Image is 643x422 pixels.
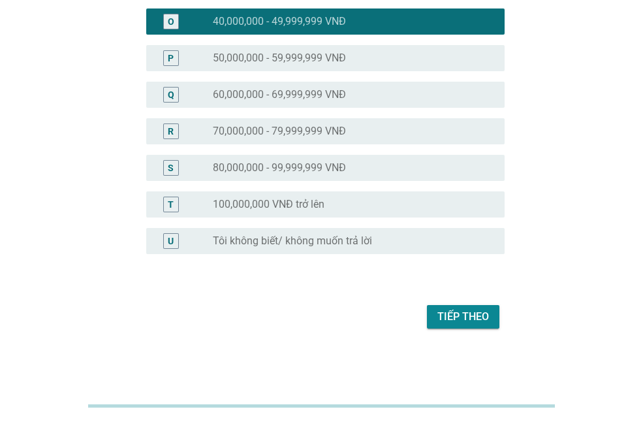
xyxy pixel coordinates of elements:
[168,161,174,174] div: S
[427,305,499,329] button: Tiếp theo
[437,309,489,325] div: Tiếp theo
[168,234,174,248] div: U
[213,198,324,211] label: 100,000,000 VNĐ trở lên
[168,88,174,101] div: Q
[213,52,346,65] label: 50,000,000 - 59,999,999 VNĐ
[168,51,174,65] div: P
[213,15,346,28] label: 40,000,000 - 49,999,999 VNĐ
[168,197,174,211] div: T
[168,14,174,28] div: O
[213,235,372,248] label: Tôi không biết/ không muốn trả lời
[213,125,346,138] label: 70,000,000 - 79,999,999 VNĐ
[213,88,346,101] label: 60,000,000 - 69,999,999 VNĐ
[213,161,346,174] label: 80,000,000 - 99,999,999 VNĐ
[168,124,174,138] div: R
